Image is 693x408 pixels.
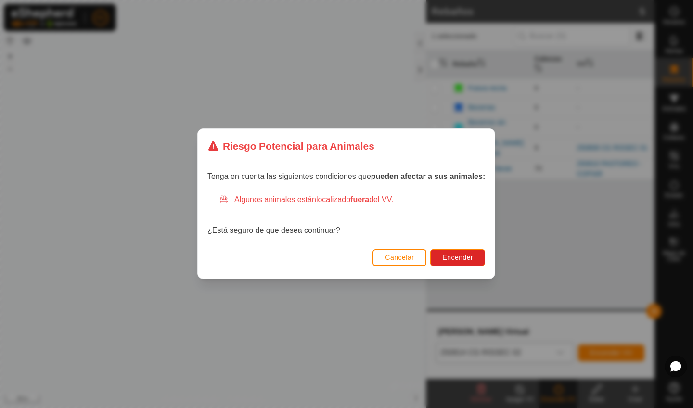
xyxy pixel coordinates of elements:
[385,254,414,262] span: Cancelar
[219,194,485,206] div: Algunos animales están
[207,139,374,153] div: Riesgo Potencial para Animales
[316,196,393,204] span: localizado del VV.
[350,196,369,204] strong: fuera
[371,173,485,181] strong: pueden afectar a sus animales:
[373,249,427,266] button: Cancelar
[207,173,485,181] span: Tenga en cuenta las siguientes condiciones que
[207,194,485,237] div: ¿Está seguro de que desea continuar?
[443,254,474,262] span: Encender
[431,249,486,266] button: Encender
